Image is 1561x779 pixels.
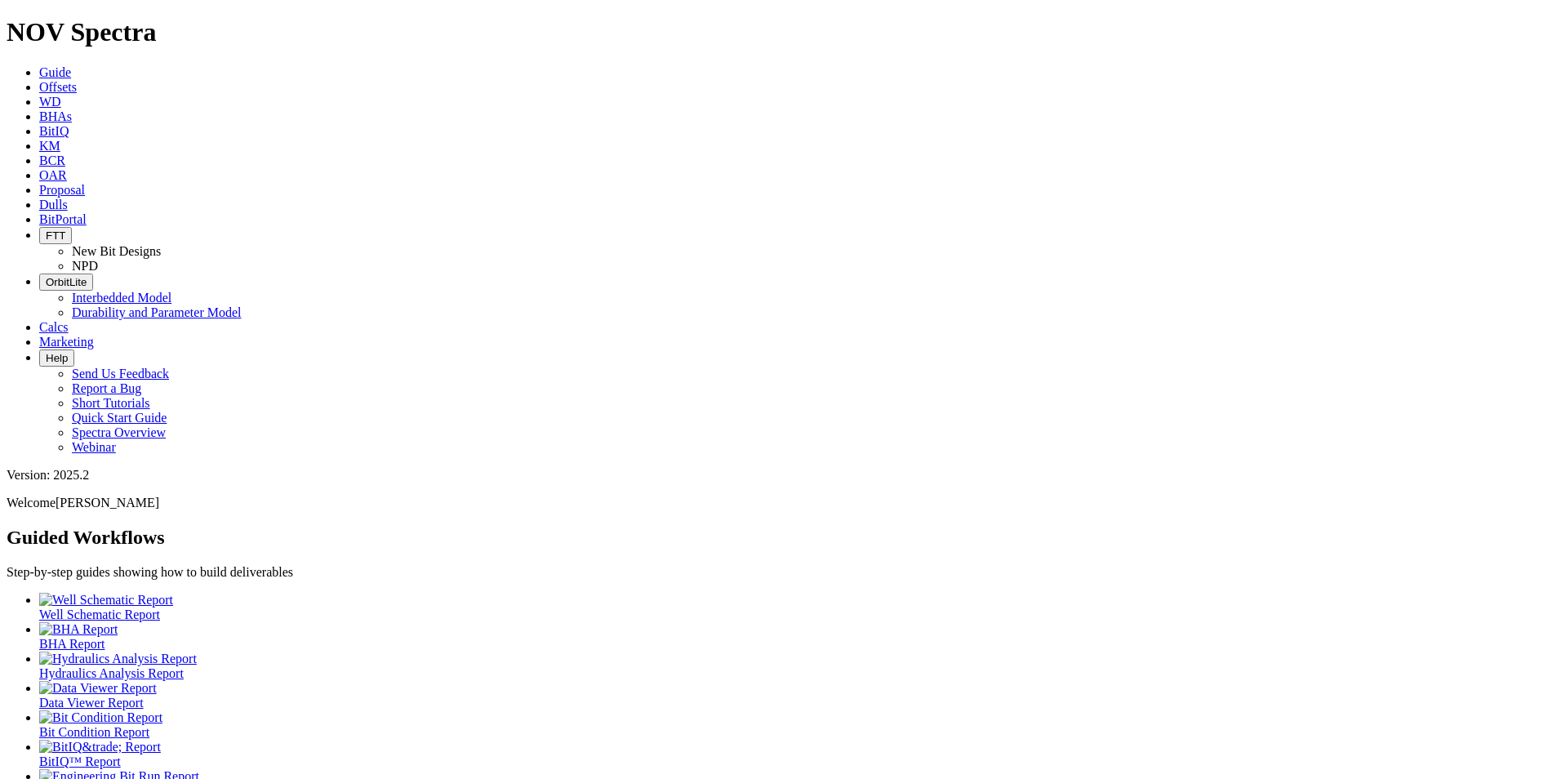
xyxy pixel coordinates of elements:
img: Well Schematic Report [39,593,173,608]
img: Bit Condition Report [39,710,162,725]
span: Help [46,352,68,364]
button: FTT [39,227,72,244]
img: BitIQ&trade; Report [39,740,161,755]
a: Report a Bug [72,381,141,395]
a: Marketing [39,335,94,349]
span: Bit Condition Report [39,725,149,739]
a: Durability and Parameter Model [72,305,242,319]
h1: NOV Spectra [7,17,1554,47]
a: OAR [39,168,67,182]
img: BHA Report [39,622,118,637]
a: Guide [39,65,71,79]
a: New Bit Designs [72,244,161,258]
a: NPD [72,259,98,273]
a: Dulls [39,198,68,211]
img: Hydraulics Analysis Report [39,652,197,666]
a: BHA Report BHA Report [39,622,1554,651]
h2: Guided Workflows [7,527,1554,549]
a: Hydraulics Analysis Report Hydraulics Analysis Report [39,652,1554,680]
a: KM [39,139,60,153]
a: Quick Start Guide [72,411,167,425]
a: Interbedded Model [72,291,171,305]
span: BitIQ™ Report [39,755,121,768]
a: BitIQ&trade; Report BitIQ™ Report [39,740,1554,768]
button: OrbitLite [39,274,93,291]
a: Calcs [39,320,69,334]
p: Welcome [7,496,1554,510]
span: Hydraulics Analysis Report [39,666,184,680]
a: Data Viewer Report Data Viewer Report [39,681,1554,710]
span: [PERSON_NAME] [56,496,159,510]
span: FTT [46,229,65,242]
a: Short Tutorials [72,396,150,410]
a: Well Schematic Report Well Schematic Report [39,593,1554,621]
a: Offsets [39,80,77,94]
a: Proposal [39,183,85,197]
a: Webinar [72,440,116,454]
a: BitPortal [39,212,87,226]
a: BitIQ [39,124,69,138]
div: Version: 2025.2 [7,468,1554,483]
button: Help [39,349,74,367]
span: BHA Report [39,637,105,651]
span: OrbitLite [46,276,87,288]
img: Data Viewer Report [39,681,157,696]
span: Data Viewer Report [39,696,144,710]
a: WD [39,95,61,109]
a: Send Us Feedback [72,367,169,381]
span: Well Schematic Report [39,608,160,621]
a: BHAs [39,109,72,123]
a: Spectra Overview [72,425,166,439]
a: BCR [39,154,65,167]
a: Bit Condition Report Bit Condition Report [39,710,1554,739]
p: Step-by-step guides showing how to build deliverables [7,565,1554,580]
